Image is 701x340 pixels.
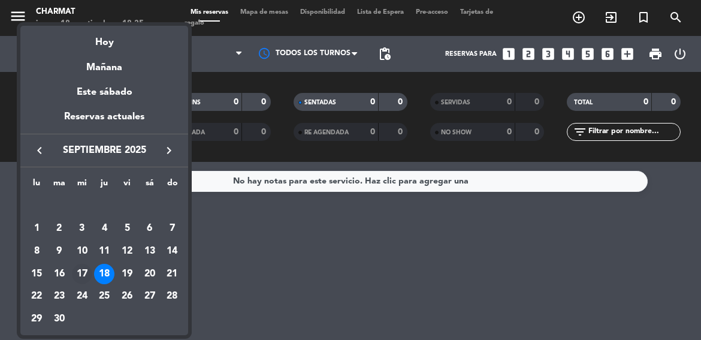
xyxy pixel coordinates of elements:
[72,264,92,284] div: 17
[117,287,137,307] div: 26
[138,176,161,195] th: sábado
[93,285,116,308] td: 25 de septiembre de 2025
[161,176,184,195] th: domingo
[48,308,71,330] td: 30 de septiembre de 2025
[93,240,116,263] td: 11 de septiembre de 2025
[71,240,93,263] td: 10 de septiembre de 2025
[25,176,48,195] th: lunes
[140,287,160,307] div: 27
[94,218,114,239] div: 4
[48,285,71,308] td: 23 de septiembre de 2025
[49,309,70,329] div: 30
[25,240,48,263] td: 8 de septiembre de 2025
[140,218,160,239] div: 6
[140,264,160,284] div: 20
[138,285,161,308] td: 27 de septiembre de 2025
[25,218,48,240] td: 1 de septiembre de 2025
[72,287,92,307] div: 24
[49,241,70,261] div: 9
[117,264,137,284] div: 19
[162,143,176,158] i: keyboard_arrow_right
[116,263,138,285] td: 19 de septiembre de 2025
[20,26,188,50] div: Hoy
[140,241,160,261] div: 13
[49,287,70,307] div: 23
[25,263,48,285] td: 15 de septiembre de 2025
[162,287,182,307] div: 28
[162,241,182,261] div: 14
[158,143,180,158] button: keyboard_arrow_right
[138,240,161,263] td: 13 de septiembre de 2025
[93,176,116,195] th: jueves
[20,51,188,76] div: Mañana
[25,308,48,330] td: 29 de septiembre de 2025
[48,263,71,285] td: 16 de septiembre de 2025
[26,218,47,239] div: 1
[32,143,47,158] i: keyboard_arrow_left
[20,76,188,109] div: Este sábado
[71,285,93,308] td: 24 de septiembre de 2025
[25,195,183,218] td: SEP.
[26,241,47,261] div: 8
[116,240,138,263] td: 12 de septiembre de 2025
[138,263,161,285] td: 20 de septiembre de 2025
[162,264,182,284] div: 21
[93,218,116,240] td: 4 de septiembre de 2025
[71,176,93,195] th: miércoles
[72,241,92,261] div: 10
[71,218,93,240] td: 3 de septiembre de 2025
[138,218,161,240] td: 6 de septiembre de 2025
[48,240,71,263] td: 9 de septiembre de 2025
[116,176,138,195] th: viernes
[20,109,188,134] div: Reservas actuales
[94,264,114,284] div: 18
[48,176,71,195] th: martes
[26,287,47,307] div: 22
[48,218,71,240] td: 2 de septiembre de 2025
[161,218,184,240] td: 7 de septiembre de 2025
[29,143,50,158] button: keyboard_arrow_left
[161,285,184,308] td: 28 de septiembre de 2025
[26,264,47,284] div: 15
[161,240,184,263] td: 14 de septiembre de 2025
[49,264,70,284] div: 16
[93,263,116,285] td: 18 de septiembre de 2025
[71,263,93,285] td: 17 de septiembre de 2025
[26,309,47,329] div: 29
[161,263,184,285] td: 21 de septiembre de 2025
[117,218,137,239] div: 5
[49,218,70,239] div: 2
[50,143,158,158] span: septiembre 2025
[162,218,182,239] div: 7
[117,241,137,261] div: 12
[94,287,114,307] div: 25
[72,218,92,239] div: 3
[116,285,138,308] td: 26 de septiembre de 2025
[25,285,48,308] td: 22 de septiembre de 2025
[116,218,138,240] td: 5 de septiembre de 2025
[94,241,114,261] div: 11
